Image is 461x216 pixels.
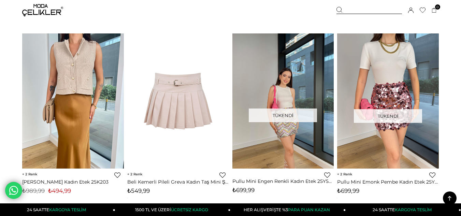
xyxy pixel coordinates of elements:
[49,207,86,212] span: KARGOYA TESLİM
[232,28,334,174] img: Pullu Mini Engen Renkli Kadın Etek 25Y545
[337,179,439,185] a: Pullu Mini Emonk Pembe Kadın Etek 25Y544
[288,207,330,212] span: PARA PUAN KAZAN
[232,187,255,193] span: ₺699,99
[337,172,352,176] span: 2
[114,172,120,178] a: Favorilere Ekle
[22,187,45,194] span: ₺989,99
[22,33,124,169] img: Saten Milovan Tarçın Kadın Etek 25K203
[432,8,437,13] a: 0
[231,203,346,216] a: HER ALIŞVERİŞTE %3PARA PUAN KAZAN
[22,4,63,16] img: logo
[435,4,440,10] span: 0
[324,172,330,178] a: Favorilere Ekle
[395,207,432,212] span: KARGOYA TESLİM
[127,172,142,176] span: 2
[232,178,334,184] a: Pullu Mini Engen Renkli Kadın Etek 25Y545
[22,172,37,176] span: 2
[171,207,208,212] span: ÜCRETSİZ KARGO
[346,203,461,216] a: 24 SAATTEKARGOYA TESLİM
[22,179,124,185] a: [PERSON_NAME] Kadın Etek 25K203
[337,187,359,194] span: ₺699,99
[127,187,150,194] span: ₺549,99
[219,172,226,178] a: Favorilere Ekle
[48,187,71,194] span: ₺494,99
[337,33,439,169] img: Pullu Mini Emonk Pembe Kadın Etek 25Y544
[127,179,229,185] a: Beli Kemerli Pileli Greva Kadın Taş Mini Şort Etek 24Y080
[429,172,435,178] a: Favorilere Ekle
[115,203,231,216] a: 1500 TL VE ÜZERİÜCRETSİZ KARGO
[127,25,229,177] img: Greva Şort Etek 24Y080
